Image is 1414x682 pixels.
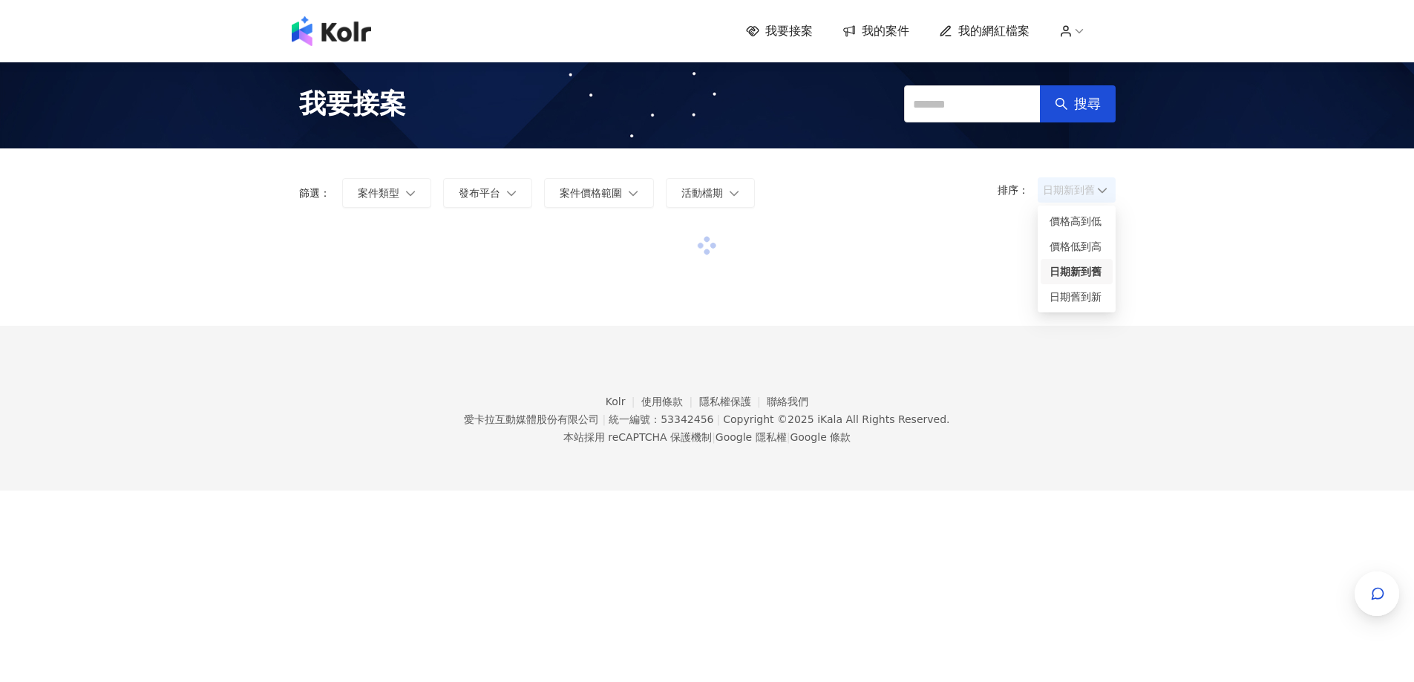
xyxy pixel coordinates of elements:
[563,428,851,446] span: 本站採用 reCAPTCHA 保護機制
[560,187,622,199] span: 案件價格範圍
[716,413,720,425] span: |
[842,23,909,39] a: 我的案件
[342,178,431,208] button: 案件類型
[998,184,1038,196] p: 排序：
[1055,97,1068,111] span: search
[1050,213,1104,229] div: 價格高到低
[681,187,723,199] span: 活動檔期
[712,431,716,443] span: |
[292,16,371,46] img: logo
[358,187,399,199] span: 案件類型
[716,431,787,443] a: Google 隱私權
[862,23,909,39] span: 我的案件
[1040,85,1116,122] button: 搜尋
[939,23,1030,39] a: 我的網紅檔案
[544,178,654,208] button: 案件價格範圍
[723,413,949,425] div: Copyright © 2025 All Rights Reserved.
[1050,289,1104,305] div: 日期舊到新
[666,178,755,208] button: 活動檔期
[1074,96,1101,112] span: 搜尋
[459,187,500,199] span: 發布平台
[790,431,851,443] a: Google 條款
[1043,179,1110,201] span: 日期新到舊
[765,23,813,39] span: 我要接案
[817,413,842,425] a: iKala
[1041,209,1113,234] div: 價格高到低
[746,23,813,39] a: 我要接案
[609,413,713,425] div: 統一編號：53342456
[464,413,599,425] div: 愛卡拉互動媒體股份有限公司
[699,396,767,407] a: 隱私權保護
[767,396,808,407] a: 聯絡我們
[1041,234,1113,259] div: 價格低到高
[299,187,330,199] p: 篩選：
[443,178,532,208] button: 發布平台
[1041,259,1113,284] div: 日期新到舊
[641,396,699,407] a: 使用條款
[1050,238,1104,255] div: 價格低到高
[602,413,606,425] span: |
[1041,284,1113,309] div: 日期舊到新
[299,85,406,122] span: 我要接案
[787,431,791,443] span: |
[606,396,641,407] a: Kolr
[1050,263,1104,280] div: 日期新到舊
[958,23,1030,39] span: 我的網紅檔案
